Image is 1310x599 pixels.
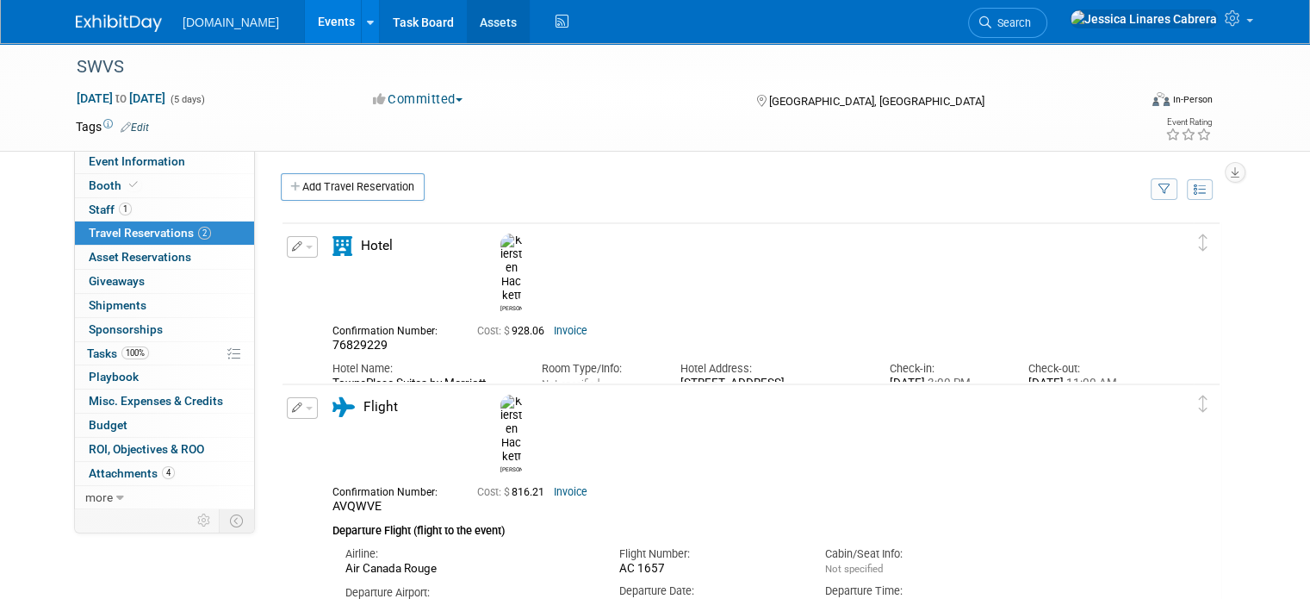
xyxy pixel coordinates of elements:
[1172,93,1213,106] div: In-Person
[89,466,175,480] span: Attachments
[89,274,145,288] span: Giveaways
[1158,184,1170,196] i: Filter by Traveler
[75,390,254,413] a: Misc. Expenses & Credits
[680,361,863,377] div: Hotel Address:
[121,346,149,359] span: 100%
[183,16,279,29] span: [DOMAIN_NAME]
[332,499,382,513] span: AVQWVE
[477,486,551,498] span: 816.21
[162,466,175,479] span: 4
[332,361,515,377] div: Hotel Name:
[1070,9,1218,28] img: Jessica Linares Cabrera
[500,234,522,303] img: Kiersten Hackett
[75,270,254,293] a: Giveaways
[121,122,149,134] a: Edit
[189,509,220,532] td: Personalize Event Tab Strip
[968,8,1047,38] a: Search
[75,198,254,222] a: Staff1
[680,377,863,420] div: [STREET_ADDRESS][PERSON_NAME][US_STATE] Telefone [PHONE_NUMBER]
[89,203,132,216] span: Staff
[89,442,204,456] span: ROI, Objectives & ROO
[75,342,254,365] a: Tasks100%
[1165,118,1212,127] div: Event Rating
[85,490,113,504] span: more
[75,150,254,173] a: Event Information
[496,395,526,474] div: Kiersten Hackett
[500,303,522,312] div: Kiersten Hackett
[925,377,971,390] span: 3:00 PM
[332,320,451,338] div: Confirmation Number:
[332,481,451,499] div: Confirmation Number:
[991,16,1031,29] span: Search
[89,322,163,336] span: Sponsorships
[477,486,512,498] span: Cost: $
[363,399,398,415] span: Flight
[1064,377,1117,390] span: 11:00 AM
[89,154,185,168] span: Event Information
[619,562,799,577] div: AC 1657
[89,226,211,240] span: Travel Reservations
[1199,396,1208,413] i: Click and drag to move item
[332,514,1142,540] div: Departure Flight (flight to the event)
[825,546,1005,562] div: Cabin/Seat Info:
[367,90,469,109] button: Committed
[554,325,587,337] a: Invoice
[71,52,1116,83] div: SWVS
[496,234,526,313] div: Kiersten Hackett
[332,338,388,352] span: 76829229
[619,546,799,562] div: Flight Number:
[89,298,146,312] span: Shipments
[75,246,254,269] a: Asset Reservations
[75,174,254,197] a: Booth
[619,583,799,599] div: Departure Date:
[825,563,883,575] span: Not specified
[76,118,149,135] td: Tags
[332,236,352,256] i: Hotel
[75,414,254,437] a: Budget
[332,397,355,417] i: Flight
[1152,92,1170,106] img: Format-Inperson.png
[76,15,162,32] img: ExhibitDay
[554,486,587,498] a: Invoice
[89,394,223,408] span: Misc. Expenses & Credits
[75,318,254,341] a: Sponsorships
[220,509,255,532] td: Toggle Event Tabs
[75,462,254,485] a: Attachments4
[89,418,127,432] span: Budget
[75,486,254,509] a: more
[500,395,522,464] img: Kiersten Hackett
[1045,90,1213,115] div: Event Format
[75,365,254,389] a: Playbook
[281,173,425,201] a: Add Travel Reservation
[477,325,512,337] span: Cost: $
[541,361,655,377] div: Room Type/Info:
[89,370,139,384] span: Playbook
[1028,377,1142,391] div: [DATE]
[75,294,254,317] a: Shipments
[825,583,1005,599] div: Departure Time:
[769,95,984,108] span: [GEOGRAPHIC_DATA], [GEOGRAPHIC_DATA]
[89,250,191,264] span: Asset Reservations
[345,562,593,577] div: Air Canada Rouge
[345,546,593,562] div: Airline:
[198,227,211,240] span: 2
[89,178,141,192] span: Booth
[75,438,254,461] a: ROI, Objectives & ROO
[890,361,1003,377] div: Check-in:
[76,90,166,106] span: [DATE] [DATE]
[75,222,254,245] a: Travel Reservations2
[500,464,522,473] div: Kiersten Hackett
[361,238,393,253] span: Hotel
[332,377,515,406] div: TownePlace Suites by Marriott [GEOGRAPHIC_DATA]
[87,346,149,360] span: Tasks
[113,91,129,105] span: to
[541,377,599,390] span: Not specified
[477,325,551,337] span: 928.06
[890,377,1003,391] div: [DATE]
[169,94,205,105] span: (5 days)
[1028,361,1142,377] div: Check-out:
[1199,234,1208,252] i: Click and drag to move item
[129,180,138,190] i: Booth reservation complete
[119,203,132,215] span: 1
